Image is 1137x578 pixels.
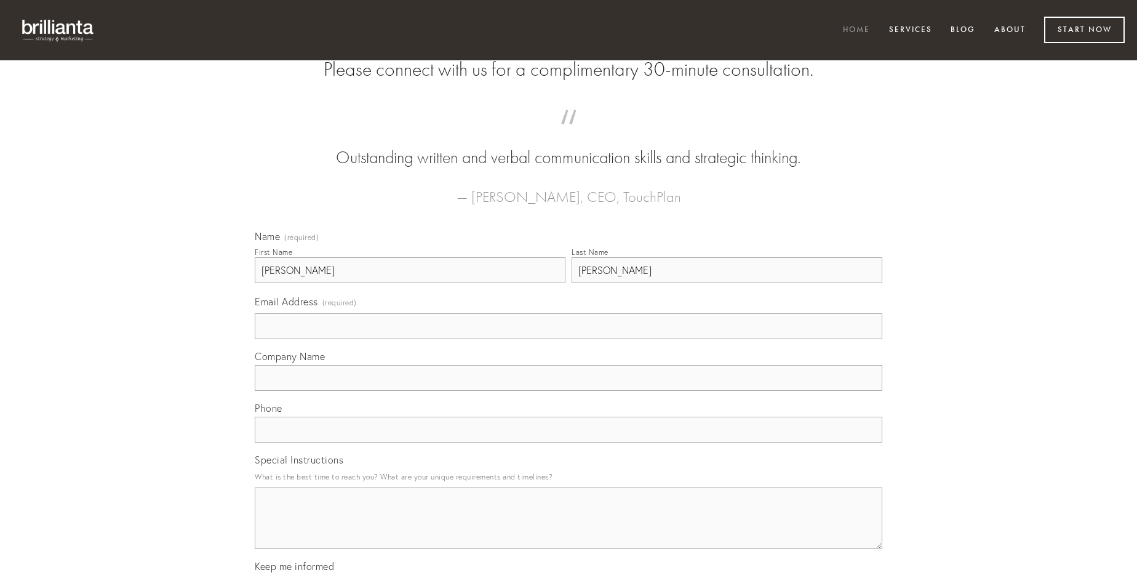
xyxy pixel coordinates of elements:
[1044,17,1125,43] a: Start Now
[255,350,325,363] span: Company Name
[572,247,608,257] div: Last Name
[835,20,878,41] a: Home
[986,20,1034,41] a: About
[284,234,319,241] span: (required)
[274,122,863,170] blockquote: Outstanding written and verbal communication skills and strategic thinking.
[274,170,863,209] figcaption: — [PERSON_NAME], CEO, TouchPlan
[12,12,105,48] img: brillianta - research, strategy, marketing
[255,402,282,414] span: Phone
[255,295,318,308] span: Email Address
[322,294,357,311] span: (required)
[255,58,882,81] h2: Please connect with us for a complimentary 30-minute consultation.
[274,122,863,146] span: “
[255,560,334,572] span: Keep me informed
[255,468,882,485] p: What is the best time to reach you? What are your unique requirements and timelines?
[255,230,280,243] span: Name
[881,20,940,41] a: Services
[255,247,292,257] div: First Name
[943,20,983,41] a: Blog
[255,454,343,466] span: Special Instructions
